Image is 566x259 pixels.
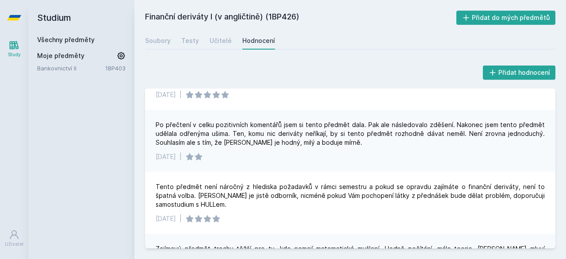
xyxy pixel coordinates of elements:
div: Po přečtení v celku pozitivních komentářů jsem si tento předmět dala. Pak ale následovalo zděšení... [156,120,545,147]
h2: Finanční deriváty I (v angličtině) (1BP426) [145,11,456,25]
div: [DATE] [156,152,176,161]
div: | [180,214,182,223]
div: Study [8,51,21,58]
a: Testy [181,32,199,50]
div: Tento předmět není náročný z hlediska požadavků v rámci semestru a pokud se opravdu zajímáte o fi... [156,182,545,209]
a: Učitelé [210,32,232,50]
a: 1BP403 [105,65,126,72]
a: Hodnocení [242,32,275,50]
div: Hodnocení [242,36,275,45]
a: Všechny předměty [37,36,95,43]
button: Přidat hodnocení [483,66,556,80]
span: Moje předměty [37,51,84,60]
div: Učitelé [210,36,232,45]
div: Soubory [145,36,171,45]
div: Uživatel [5,241,23,247]
div: | [180,90,182,99]
a: Uživatel [2,225,27,252]
div: | [180,152,182,161]
div: [DATE] [156,214,176,223]
div: [DATE] [156,90,176,99]
a: Study [2,35,27,62]
a: Bankovnictví II [37,64,105,73]
button: Přidat do mých předmětů [456,11,556,25]
div: Testy [181,36,199,45]
a: Soubory [145,32,171,50]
